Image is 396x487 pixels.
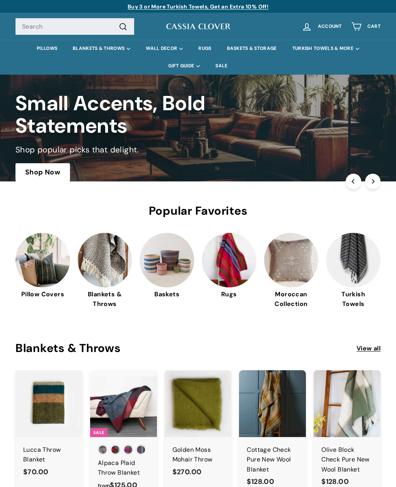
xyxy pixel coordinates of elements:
[29,40,65,57] a: PILLOWS
[202,233,256,309] a: Rugs
[98,458,149,478] div: Alpaca Plaid Throw Blanket
[15,233,70,309] a: Pillow Covers
[15,370,82,485] a: A striped throw blanket with varying shades of olive green, deep teal, mustard, and beige, with a...
[15,342,357,355] h2: Blankets & Throws
[23,445,75,465] div: Lucca Throw Blanket
[90,428,108,437] div: Sale
[15,370,82,437] img: A striped throw blanket with varying shades of olive green, deep teal, mustard, and beige, with a...
[65,40,138,57] summary: BLANKETS & THROWS
[23,467,48,477] span: $70.00
[346,174,361,189] button: Previous
[346,15,385,38] a: Cart
[264,233,319,309] a: Moroccan Collection
[128,3,268,10] a: Buy 3 or More Turkish Towels, Get an Extra 10% Off!
[202,289,256,299] span: Rugs
[78,289,132,309] span: Blankets & Throws
[326,233,381,309] a: Turkish Towels
[365,174,381,189] button: Next
[321,477,349,486] span: $128.00
[15,18,134,35] input: Search
[138,40,191,57] summary: WALL DECOR
[165,370,232,485] a: Golden Moss Mohair Throw
[367,24,381,29] span: Cart
[247,445,298,475] div: Cottage Check Pure New Wool Blanket
[140,233,194,309] a: Baskets
[318,24,342,29] span: Account
[15,289,70,299] span: Pillow Covers
[357,343,381,354] a: View all
[172,445,224,465] div: Golden Moss Mohair Throw
[264,289,319,309] span: Moroccan Collection
[219,40,285,57] a: BASKETS & STORAGE
[78,233,132,309] a: Blankets & Throws
[160,57,208,75] summary: GIFT GUIDE
[285,40,367,57] summary: TURKISH TOWELS & MORE
[247,477,274,486] span: $128.00
[297,15,346,38] a: Account
[15,205,381,217] h2: Popular Favorites
[172,467,202,477] span: $270.00
[191,40,219,57] a: RUGS
[140,289,194,299] span: Baskets
[208,57,235,75] a: SALE
[326,289,381,309] span: Turkish Towels
[321,445,373,475] div: Olive Block Check Pure New Wool Blanket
